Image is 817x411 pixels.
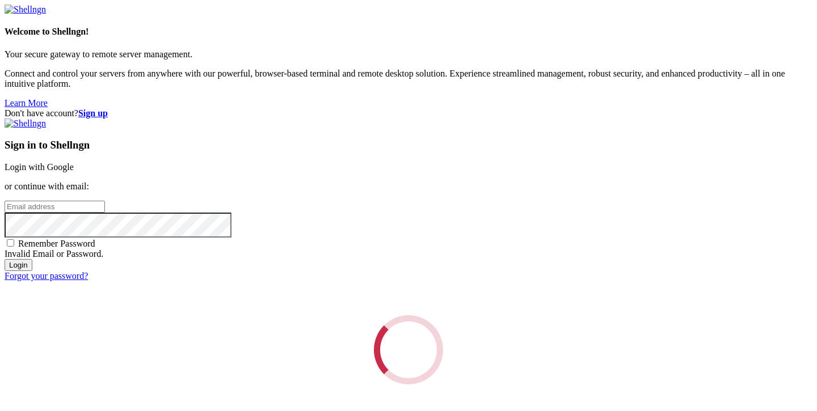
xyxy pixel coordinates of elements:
[5,201,105,213] input: Email address
[18,239,95,248] span: Remember Password
[5,118,46,129] img: Shellngn
[5,181,812,192] p: or continue with email:
[5,98,48,108] a: Learn More
[5,27,812,37] h4: Welcome to Shellngn!
[5,69,812,89] p: Connect and control your servers from anywhere with our powerful, browser-based terminal and remo...
[5,5,46,15] img: Shellngn
[7,239,14,247] input: Remember Password
[5,162,74,172] a: Login with Google
[5,108,812,118] div: Don't have account?
[5,271,88,281] a: Forgot your password?
[5,49,812,60] p: Your secure gateway to remote server management.
[5,259,32,271] input: Login
[5,139,812,151] h3: Sign in to Shellngn
[374,315,443,384] div: Loading...
[5,249,812,259] div: Invalid Email or Password.
[78,108,108,118] a: Sign up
